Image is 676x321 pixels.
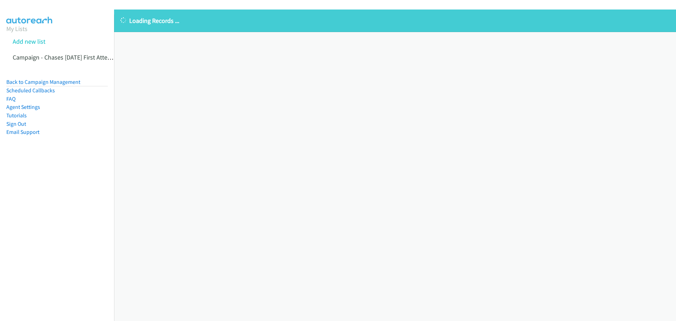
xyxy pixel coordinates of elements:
[120,16,670,25] p: Loading Records ...
[6,25,27,33] a: My Lists
[6,104,40,110] a: Agent Settings
[13,37,45,45] a: Add new list
[6,121,26,127] a: Sign Out
[6,95,15,102] a: FAQ
[6,129,39,135] a: Email Support
[6,79,80,85] a: Back to Campaign Management
[13,53,118,61] a: Campaign - Chases [DATE] First Attempt
[6,87,55,94] a: Scheduled Callbacks
[6,112,27,119] a: Tutorials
